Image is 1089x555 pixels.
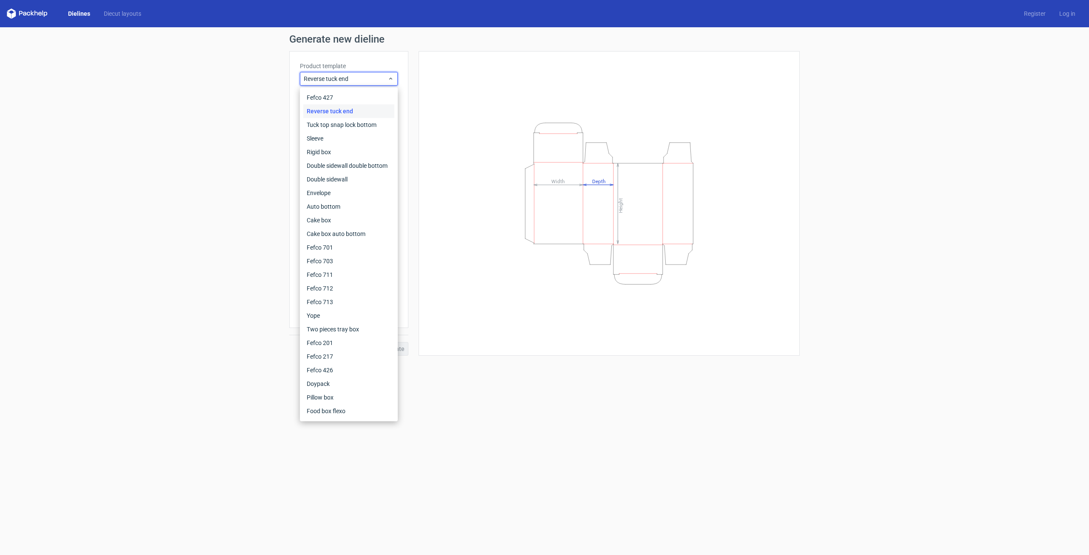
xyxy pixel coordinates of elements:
div: Cake box auto bottom [303,227,394,241]
a: Register [1017,9,1052,18]
span: Reverse tuck end [304,75,388,83]
div: Fefco 427 [303,91,394,104]
div: Food box flexo [303,404,394,418]
div: Double sidewall double bottom [303,159,394,173]
tspan: Width [551,178,565,184]
a: Diecut layouts [97,9,148,18]
div: Double sidewall [303,173,394,186]
div: Reverse tuck end [303,104,394,118]
div: Fefco 711 [303,268,394,282]
div: Doypack [303,377,394,391]
a: Dielines [61,9,97,18]
div: Fefco 701 [303,241,394,254]
div: Fefco 703 [303,254,394,268]
div: Fefco 426 [303,363,394,377]
div: Auto bottom [303,200,394,213]
div: Fefco 201 [303,336,394,350]
div: Sleeve [303,132,394,145]
div: Fefco 713 [303,295,394,309]
div: Two pieces tray box [303,322,394,336]
tspan: Height [618,198,624,213]
h1: Generate new dieline [289,34,800,44]
label: Product template [300,62,398,70]
div: Fefco 217 [303,350,394,363]
div: Tuck top snap lock bottom [303,118,394,132]
div: Yope [303,309,394,322]
div: Pillow box [303,391,394,404]
a: Log in [1052,9,1082,18]
div: Cake box [303,213,394,227]
div: Rigid box [303,145,394,159]
tspan: Depth [592,178,606,184]
div: Fefco 712 [303,282,394,295]
div: Envelope [303,186,394,200]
